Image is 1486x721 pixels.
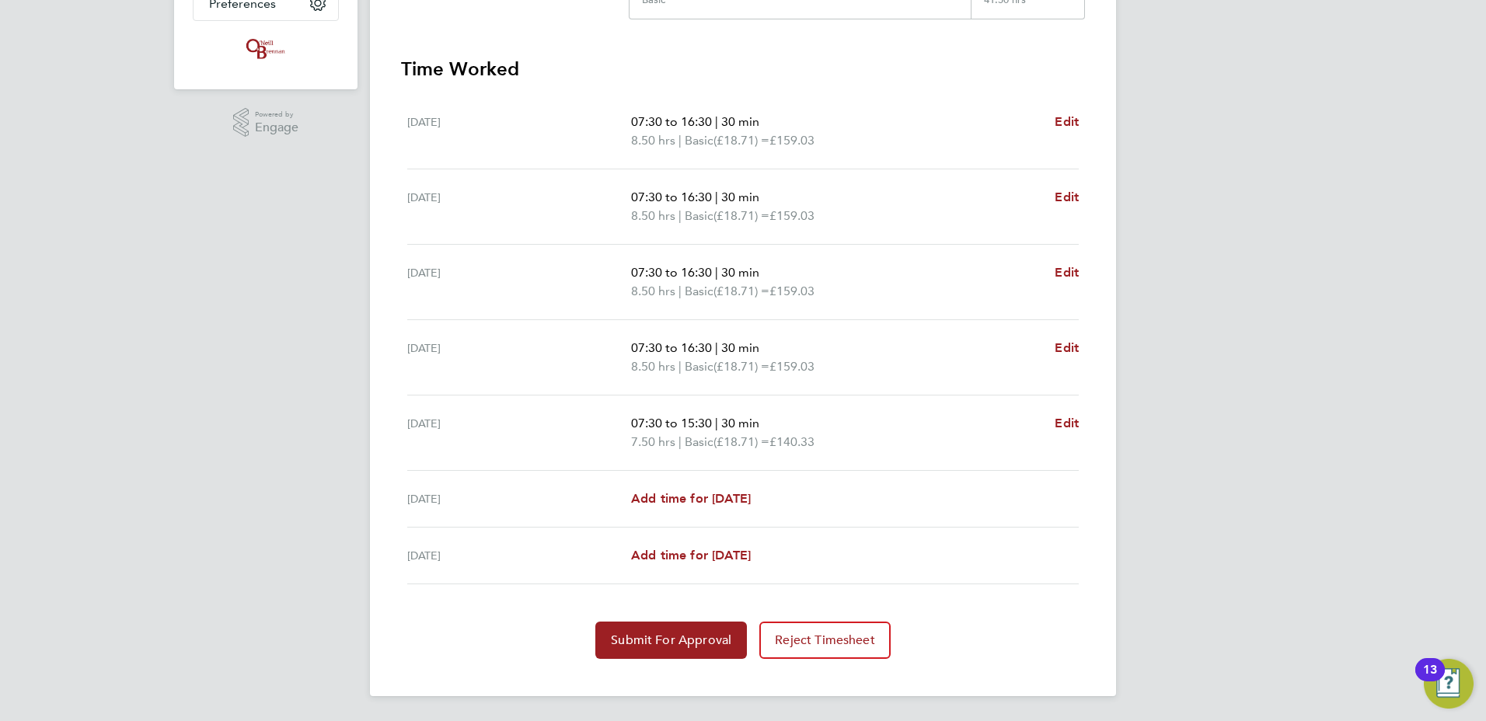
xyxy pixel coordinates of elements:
[631,265,712,280] span: 07:30 to 16:30
[685,207,713,225] span: Basic
[685,433,713,451] span: Basic
[775,632,875,648] span: Reject Timesheet
[1423,670,1437,690] div: 13
[1055,263,1079,282] a: Edit
[631,208,675,223] span: 8.50 hrs
[631,190,712,204] span: 07:30 to 16:30
[401,57,1085,82] h3: Time Worked
[685,357,713,376] span: Basic
[678,359,682,374] span: |
[685,131,713,150] span: Basic
[631,491,751,506] span: Add time for [DATE]
[769,284,815,298] span: £159.03
[407,489,631,508] div: [DATE]
[631,359,675,374] span: 8.50 hrs
[678,208,682,223] span: |
[721,416,759,430] span: 30 min
[407,188,631,225] div: [DATE]
[255,108,298,121] span: Powered by
[631,340,712,355] span: 07:30 to 16:30
[769,133,815,148] span: £159.03
[713,133,769,148] span: (£18.71) =
[678,133,682,148] span: |
[407,546,631,565] div: [DATE]
[1055,265,1079,280] span: Edit
[715,340,718,355] span: |
[233,108,299,138] a: Powered byEngage
[713,434,769,449] span: (£18.71) =
[1055,113,1079,131] a: Edit
[759,622,891,659] button: Reject Timesheet
[713,284,769,298] span: (£18.71) =
[243,37,288,61] img: oneillandbrennan-logo-retina.png
[721,265,759,280] span: 30 min
[721,190,759,204] span: 30 min
[631,133,675,148] span: 8.50 hrs
[631,489,751,508] a: Add time for [DATE]
[631,434,675,449] span: 7.50 hrs
[678,434,682,449] span: |
[407,339,631,376] div: [DATE]
[769,359,815,374] span: £159.03
[407,113,631,150] div: [DATE]
[715,114,718,129] span: |
[631,548,751,563] span: Add time for [DATE]
[1055,340,1079,355] span: Edit
[1055,416,1079,430] span: Edit
[678,284,682,298] span: |
[631,284,675,298] span: 8.50 hrs
[255,121,298,134] span: Engage
[1055,414,1079,433] a: Edit
[631,114,712,129] span: 07:30 to 16:30
[685,282,713,301] span: Basic
[407,263,631,301] div: [DATE]
[1055,339,1079,357] a: Edit
[769,434,815,449] span: £140.33
[611,632,731,648] span: Submit For Approval
[631,546,751,565] a: Add time for [DATE]
[1055,190,1079,204] span: Edit
[721,114,759,129] span: 30 min
[1055,114,1079,129] span: Edit
[1055,188,1079,207] a: Edit
[715,265,718,280] span: |
[715,416,718,430] span: |
[193,37,339,61] a: Go to home page
[1424,659,1474,709] button: Open Resource Center, 13 new notifications
[595,622,747,659] button: Submit For Approval
[407,414,631,451] div: [DATE]
[713,208,769,223] span: (£18.71) =
[715,190,718,204] span: |
[631,416,712,430] span: 07:30 to 15:30
[769,208,815,223] span: £159.03
[713,359,769,374] span: (£18.71) =
[721,340,759,355] span: 30 min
